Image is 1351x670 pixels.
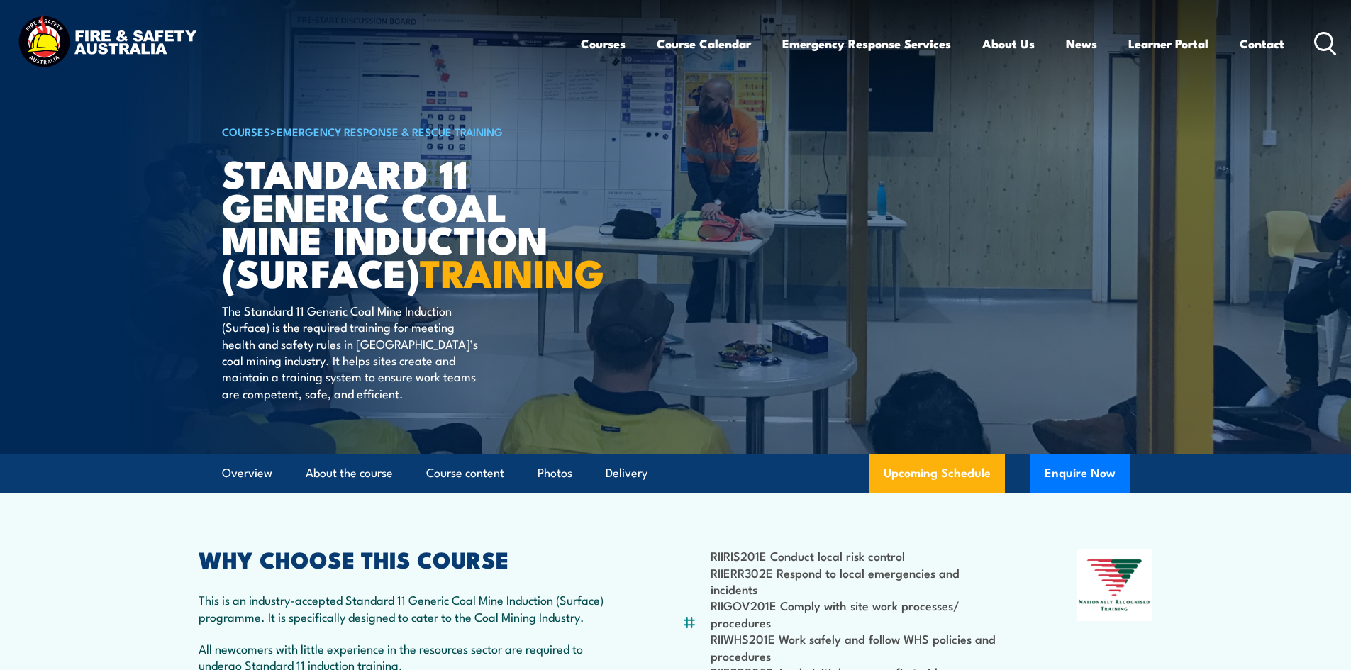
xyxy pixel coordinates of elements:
a: Contact [1240,25,1284,62]
h2: WHY CHOOSE THIS COURSE [199,549,613,569]
a: Overview [222,454,272,492]
a: Photos [538,454,572,492]
a: Courses [581,25,626,62]
a: COURSES [222,123,270,139]
p: The Standard 11 Generic Coal Mine Induction (Surface) is the required training for meeting health... [222,302,481,401]
button: Enquire Now [1030,454,1130,493]
a: About the course [306,454,393,492]
li: RIIRIS201E Conduct local risk control [711,547,1008,564]
li: RIIGOV201E Comply with site work processes/ procedures [711,597,1008,630]
a: Emergency Response & Rescue Training [277,123,503,139]
a: Delivery [606,454,647,492]
a: Course Calendar [657,25,751,62]
img: Nationally Recognised Training logo. [1077,549,1153,621]
h6: > [222,123,572,140]
a: Emergency Response Services [782,25,951,62]
li: RIIERR302E Respond to local emergencies and incidents [711,564,1008,598]
a: News [1066,25,1097,62]
h1: Standard 11 Generic Coal Mine Induction (Surface) [222,156,572,289]
p: This is an industry-accepted Standard 11 Generic Coal Mine Induction (Surface) programme. It is s... [199,591,613,625]
li: RIIWHS201E Work safely and follow WHS policies and procedures [711,630,1008,664]
a: Course content [426,454,504,492]
a: About Us [982,25,1035,62]
strong: TRAINING [420,242,604,301]
a: Upcoming Schedule [869,454,1005,493]
a: Learner Portal [1128,25,1208,62]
